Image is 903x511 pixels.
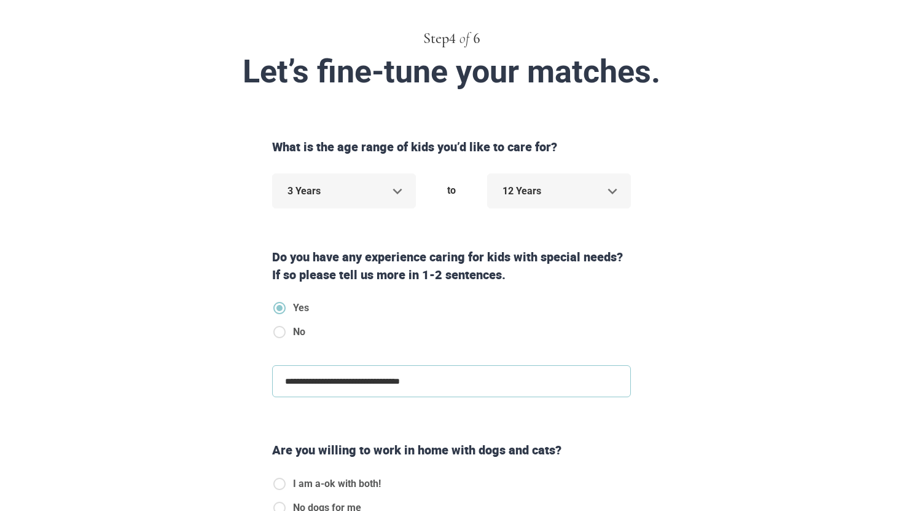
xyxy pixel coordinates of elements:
div: What is the age range of kids you’d like to care for? [267,138,636,156]
div: 3 Years [272,173,416,208]
div: 12 Years [487,173,631,208]
div: specialNeeds [272,301,319,349]
span: No [293,325,305,339]
div: Step 4 6 [137,28,766,49]
div: Let’s fine-tune your matches. [162,54,741,89]
span: Yes [293,301,309,315]
span: I am a-ok with both! [293,477,381,491]
div: Do you have any experience caring for kids with special needs? If so please tell us more in 1-2 s... [267,248,636,283]
span: of [459,31,469,46]
div: to [421,173,482,208]
div: Are you willing to work in home with dogs and cats? [267,442,636,459]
